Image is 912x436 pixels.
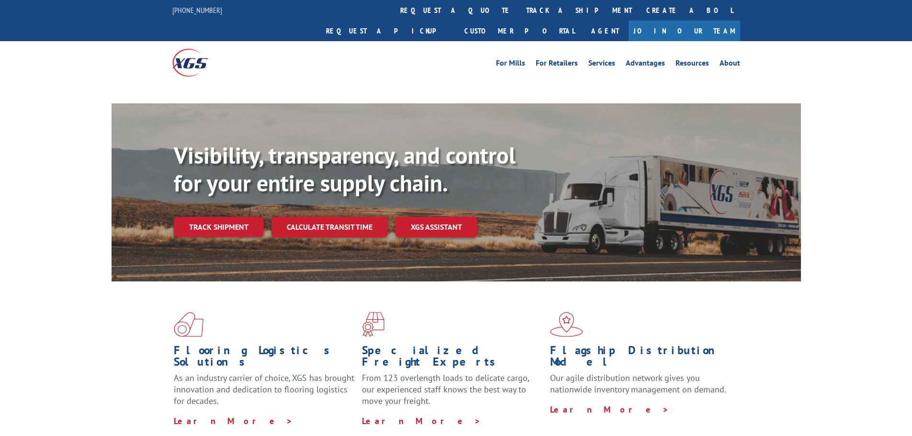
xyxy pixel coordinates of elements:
[550,372,726,395] span: Our agile distribution network gives you nationwide inventory management on demand.
[362,372,543,415] p: From 123 overlength loads to delicate cargo, our experienced staff knows the best way to move you...
[676,59,709,70] a: Resources
[362,345,543,372] h1: Specialized Freight Experts
[588,59,615,70] a: Services
[496,59,525,70] a: For Mills
[172,5,222,15] a: [PHONE_NUMBER]
[174,372,354,406] span: As an industry carrier of choice, XGS has brought innovation and dedication to flooring logistics...
[582,21,629,41] a: Agent
[174,345,355,372] h1: Flooring Logistics Solutions
[174,312,203,337] img: xgs-icon-total-supply-chain-intelligence-red
[395,217,477,237] a: XGS ASSISTANT
[457,21,582,41] a: Customer Portal
[174,140,516,198] b: Visibility, transparency, and control for your entire supply chain.
[550,404,669,415] a: Learn More >
[720,59,740,70] a: About
[626,59,665,70] a: Advantages
[362,312,384,337] img: xgs-icon-focused-on-flooring-red
[536,59,578,70] a: For Retailers
[319,21,457,41] a: Request a pickup
[550,345,731,372] h1: Flagship Distribution Model
[550,312,583,337] img: xgs-icon-flagship-distribution-model-red
[174,415,293,426] a: Learn More >
[362,415,481,426] a: Learn More >
[629,21,740,41] a: Join Our Team
[271,217,388,237] a: Calculate transit time
[174,217,264,237] a: Track shipment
